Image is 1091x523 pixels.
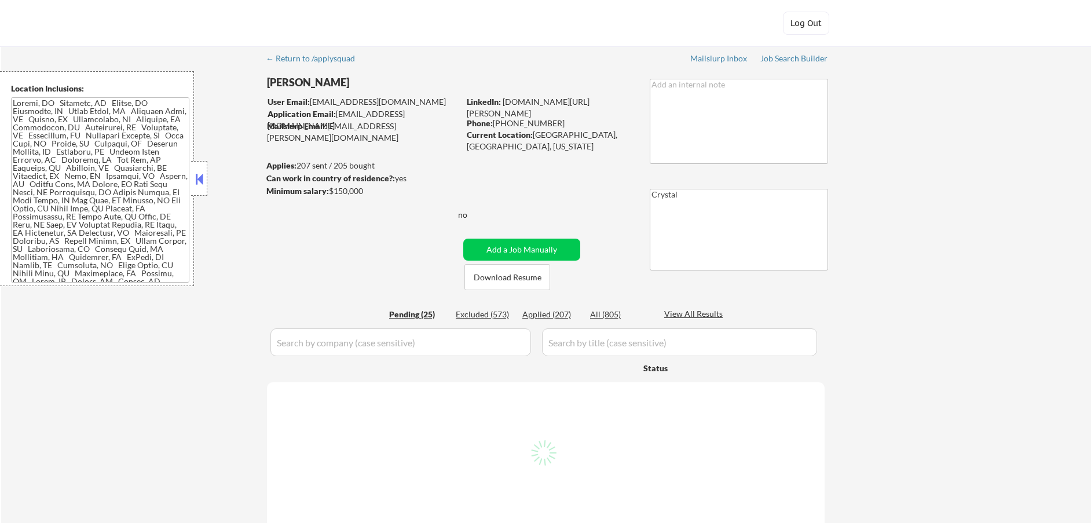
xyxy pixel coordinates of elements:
[464,264,550,290] button: Download Resume
[266,185,459,197] div: $150,000
[389,309,447,320] div: Pending (25)
[268,97,310,107] strong: User Email:
[690,54,748,63] div: Mailslurp Inbox
[467,130,533,140] strong: Current Location:
[267,75,505,90] div: [PERSON_NAME]
[266,54,366,65] a: ← Return to /applysquad
[467,97,590,118] a: [DOMAIN_NAME][URL][PERSON_NAME]
[463,239,580,261] button: Add a Job Manually
[268,109,336,119] strong: Application Email:
[11,83,189,94] div: Location Inclusions:
[456,309,514,320] div: Excluded (573)
[643,357,743,378] div: Status
[266,160,296,170] strong: Applies:
[467,118,631,129] div: [PHONE_NUMBER]
[522,309,580,320] div: Applied (207)
[266,54,366,63] div: ← Return to /applysquad
[266,173,395,183] strong: Can work in country of residence?:
[590,309,648,320] div: All (805)
[268,108,459,131] div: [EMAIL_ADDRESS][DOMAIN_NAME]
[760,54,828,63] div: Job Search Builder
[542,328,817,356] input: Search by title (case sensitive)
[266,160,459,171] div: 207 sent / 205 bought
[690,54,748,65] a: Mailslurp Inbox
[467,97,501,107] strong: LinkedIn:
[267,120,459,143] div: [EMAIL_ADDRESS][PERSON_NAME][DOMAIN_NAME]
[458,209,491,221] div: no
[268,96,459,108] div: [EMAIL_ADDRESS][DOMAIN_NAME]
[467,118,493,128] strong: Phone:
[783,12,829,35] button: Log Out
[266,186,329,196] strong: Minimum salary:
[760,54,828,65] a: Job Search Builder
[270,328,531,356] input: Search by company (case sensitive)
[467,129,631,152] div: [GEOGRAPHIC_DATA], [GEOGRAPHIC_DATA], [US_STATE]
[266,173,456,184] div: yes
[267,121,327,131] strong: Mailslurp Email:
[664,308,726,320] div: View All Results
